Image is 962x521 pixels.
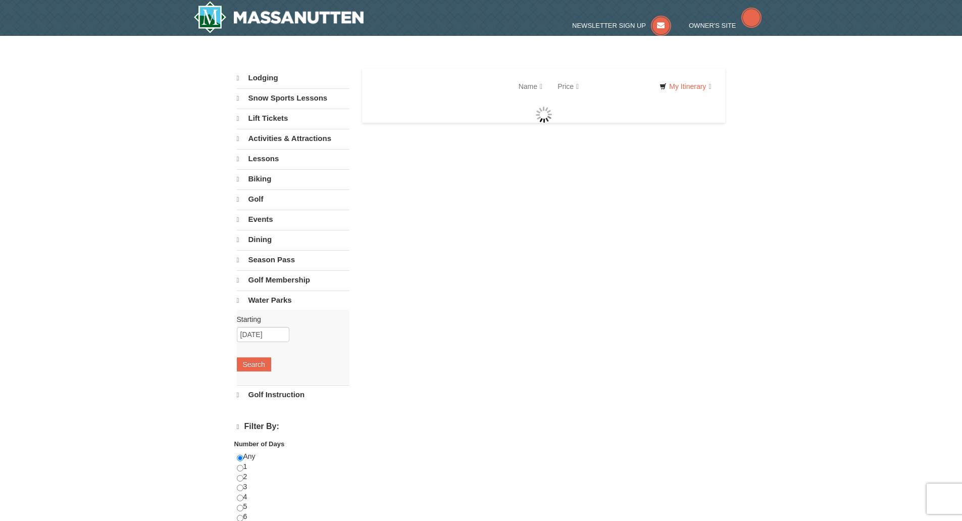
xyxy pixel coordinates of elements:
a: Lessons [237,149,349,168]
a: Name [511,76,550,97]
a: Lodging [237,69,349,87]
a: Snow Sports Lessons [237,88,349,108]
img: wait gif [536,107,552,123]
a: Activities & Attractions [237,129,349,148]
strong: Number of Days [234,440,285,448]
span: Owner's Site [689,22,736,29]
label: Starting [237,314,342,324]
span: Newsletter Sign Up [572,22,646,29]
a: Biking [237,169,349,188]
a: Newsletter Sign Up [572,22,671,29]
a: Golf Instruction [237,385,349,404]
a: Golf Membership [237,270,349,290]
a: Golf [237,190,349,209]
a: Events [237,210,349,229]
a: Dining [237,230,349,249]
a: Water Parks [237,291,349,310]
a: Lift Tickets [237,109,349,128]
button: Search [237,357,271,371]
a: Price [550,76,586,97]
a: My Itinerary [653,79,718,94]
h4: Filter By: [237,422,349,432]
img: Massanutten Resort Logo [193,1,364,33]
a: Massanutten Resort [193,1,364,33]
a: Owner's Site [689,22,762,29]
a: Season Pass [237,250,349,269]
